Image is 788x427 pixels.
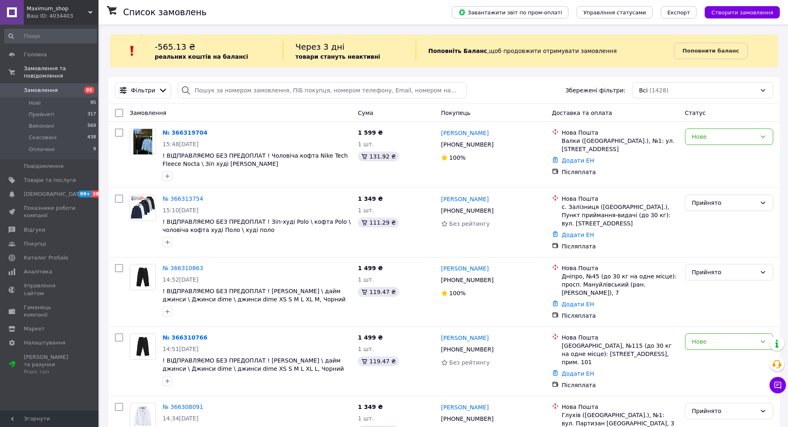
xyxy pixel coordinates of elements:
b: товари стануть неактивні [295,53,380,60]
a: № 366310863 [163,265,203,271]
span: Без рейтингу [449,359,490,366]
span: Покупці [24,240,46,248]
img: Фото товару [130,334,156,359]
button: Створити замовлення [705,6,780,18]
span: 1 499 ₴ [358,334,383,341]
span: [DEMOGRAPHIC_DATA] [24,191,85,198]
span: Покупець [441,110,470,116]
span: 569 [87,122,96,130]
a: [PERSON_NAME] [441,334,489,342]
div: Нова Пошта [562,333,678,342]
span: Налаштування [24,339,66,347]
a: № 366313754 [163,195,203,202]
span: Оплачені [29,146,55,153]
div: 119.47 ₴ [358,356,399,366]
a: № 366308091 [163,404,203,410]
div: Післяплата [562,381,678,389]
div: [PHONE_NUMBER] [440,344,495,355]
div: Нове [692,132,756,141]
span: 15:48[DATE] [163,141,199,147]
a: Створити замовлення [696,9,780,15]
span: 1 349 ₴ [358,404,383,410]
input: Пошук [4,29,97,44]
a: [PERSON_NAME] [441,129,489,137]
img: Фото товару [130,264,156,290]
div: Нова Пошта [562,195,678,203]
a: № 366319704 [163,129,207,136]
span: [PERSON_NAME] та рахунки [24,354,76,376]
a: Фото товару [130,195,156,221]
span: Товари та послуги [24,177,76,184]
a: № 366310766 [163,334,207,341]
span: 1 шт. [358,141,374,147]
span: ! ВІДПРАВЛЯЄМО БЕЗ ПРЕДОПЛАТ ! [PERSON_NAME] \ дайм джинси \ Джинси dime \ джинси dime XS S M L X... [163,357,344,372]
span: Маркет [24,325,45,333]
span: 95 [90,99,96,107]
img: Фото товару [130,195,156,220]
div: [PHONE_NUMBER] [440,274,495,286]
div: [PHONE_NUMBER] [440,413,495,425]
div: 119.47 ₴ [358,287,399,297]
span: 438 [87,134,96,141]
a: Фото товару [130,333,156,360]
button: Чат з покупцем [770,377,786,393]
a: Додати ЕН [562,370,594,377]
span: 14:34[DATE] [163,415,199,422]
div: 131.92 ₴ [358,152,399,161]
div: Прийнято [692,198,756,207]
div: Prom топ [24,368,76,376]
div: 111.29 ₴ [358,218,399,227]
span: 9 [93,146,96,153]
span: 1 599 ₴ [358,129,383,136]
div: Валки ([GEOGRAPHIC_DATA].), №1: ул. [STREET_ADDRESS] [562,137,678,153]
div: [PHONE_NUMBER] [440,205,495,216]
span: Управління сайтом [24,282,76,297]
span: 1 349 ₴ [358,195,383,202]
b: Поповнити баланс [683,48,739,54]
a: Фото товару [130,129,156,155]
button: Управління статусами [577,6,653,18]
span: Всі [639,86,648,94]
b: Поповніть Баланс [428,48,488,54]
span: Скасовані [29,134,57,141]
div: Дніпро, №45 (до 30 кг на одне місце): просп. Мануйлівський (ран. [PERSON_NAME]), 7 [562,272,678,297]
span: Нові [29,99,41,107]
div: Нова Пошта [562,129,678,137]
button: Експорт [661,6,697,18]
span: Cума [358,110,373,116]
img: :exclamation: [126,45,138,57]
a: [PERSON_NAME] [441,195,489,203]
span: Maximum_shop [27,5,88,12]
div: Нове [692,337,756,346]
span: Фільтри [131,86,155,94]
div: Післяплата [562,242,678,250]
span: Замовлення [130,110,166,116]
button: Завантажити звіт по пром-оплаті [452,6,568,18]
a: ! ВІДПРАВЛЯЄМО БЕЗ ПРЕДОПЛАТ ! Зіп-худі Polo \ кофта Polo \ чоловіча кофта худі Поло \ худі поло [163,218,350,233]
span: Збережені фільтри: [566,86,625,94]
a: Додати ЕН [562,232,594,238]
span: 14:52[DATE] [163,276,199,283]
span: (1428) [649,87,669,94]
div: Нова Пошта [562,403,678,411]
span: Показники роботи компанії [24,204,76,219]
a: [PERSON_NAME] [441,403,489,411]
span: Завантажити звіт по пром-оплаті [458,9,562,16]
span: Статус [685,110,706,116]
a: Додати ЕН [562,157,594,164]
a: ! ВІДПРАВЛЯЄМО БЕЗ ПРЕДОПЛАТ ! Чоловіча кофта Nike Tech Fleece Nocta \ Зіп худі [PERSON_NAME] [163,152,348,167]
span: Виконані [29,122,54,130]
span: 100% [449,154,466,161]
b: реальних коштів на балансі [155,53,248,60]
div: [PHONE_NUMBER] [440,139,495,150]
span: Через 3 дні [295,42,345,52]
span: Повідомлення [24,163,64,170]
span: Каталог ProSale [24,254,68,262]
span: Прийняті [29,111,54,118]
span: 1 шт. [358,346,374,352]
span: 99+ [78,191,92,197]
span: -565.13 ₴ [155,42,195,52]
span: 317 [87,111,96,118]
